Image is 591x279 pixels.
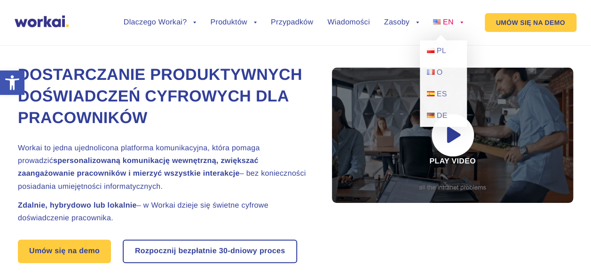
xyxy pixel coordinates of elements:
a: O [420,62,467,84]
a: ES [420,84,467,105]
font: Rozpocznij bezpłatnie [135,248,217,255]
a: Wiadomości [327,19,370,26]
a: Przypadków [271,19,313,26]
a: Dlaczego Workai? [124,19,197,26]
span: O [437,69,443,77]
a: PL [420,40,467,62]
strong: Zdalnie, hybrydowo lub lokalnie [18,201,137,209]
div: Play video [332,68,573,203]
a: Umów się na demo [18,240,111,263]
font: proces [260,248,285,255]
h1: Dostarczanie produktywnych doświadczeń cyfrowych dla pracowników [18,64,309,129]
h2: – w Workai dzieje się świetne cyfrowe doświadczenie pracownika. [18,199,309,225]
span: ES [437,90,447,98]
strong: spersonalizowaną komunikację wewnętrzną, zwiększać zaangażowanie pracowników i mierzyć wszystkie ... [18,157,259,178]
i: 30-dniowy [219,248,257,255]
h2: Workai to jedna ujednolicona platforma komunikacyjna, która pomaga prowadzić – bez konieczności p... [18,142,309,193]
span: PL [437,47,446,55]
span: EN [443,18,454,26]
a: Produktów [210,19,256,26]
a: UMÓW SIĘ NA DEMO [485,13,576,32]
a: Rozpocznij bezpłatnie30-dniowyproces [124,240,296,262]
a: DE [420,105,467,127]
span: DE [437,112,448,120]
a: Zasoby [384,19,419,26]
